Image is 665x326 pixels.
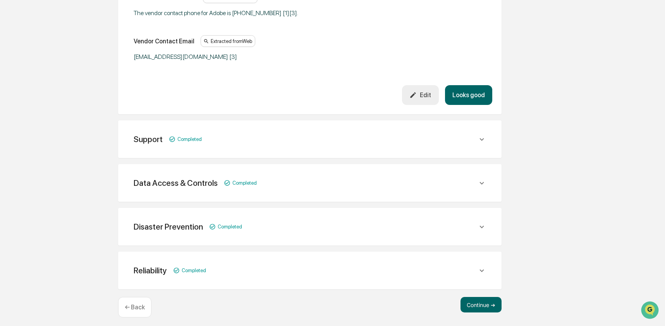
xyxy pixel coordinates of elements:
span: Attestations [64,98,96,105]
button: Continue ➔ [461,297,502,312]
div: We're available if you need us! [26,67,98,73]
span: Completed [177,136,202,142]
span: Completed [232,180,257,186]
button: Start new chat [132,62,141,71]
div: Vendor Contact Email [134,38,194,45]
a: Powered byPylon [55,131,94,137]
div: ReliabilityCompleted [127,261,492,280]
a: 🖐️Preclearance [5,94,53,108]
button: Edit [402,85,439,105]
div: Disaster PreventionCompleted [127,217,492,236]
div: The vendor contact phone for Adobe is [PHONE_NUMBER] [1][3]. [134,9,327,17]
div: 🗄️ [56,98,62,105]
p: How can we help? [8,16,141,29]
span: Pylon [77,131,94,137]
div: [EMAIL_ADDRESS][DOMAIN_NAME] [3] [134,53,327,60]
div: Support [134,134,163,144]
iframe: Open customer support [640,300,661,321]
div: Data Access & ControlsCompleted [127,173,492,192]
div: Disaster Prevention [134,222,203,232]
img: 1746055101610-c473b297-6a78-478c-a979-82029cc54cd1 [8,59,22,73]
span: Completed [218,224,242,230]
p: ← Back [125,304,145,311]
div: Edit [409,91,431,99]
span: Completed [182,268,206,273]
a: 🔎Data Lookup [5,109,52,123]
button: Looks good [445,85,492,105]
div: Extracted from Web [201,35,255,47]
div: Start new chat [26,59,127,67]
span: Data Lookup [15,112,49,120]
div: Reliability [134,266,167,275]
span: Preclearance [15,98,50,105]
div: 🔎 [8,113,14,119]
div: 🖐️ [8,98,14,105]
a: 🗄️Attestations [53,94,99,108]
div: SupportCompleted [127,130,492,149]
div: Data Access & Controls [134,178,218,188]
